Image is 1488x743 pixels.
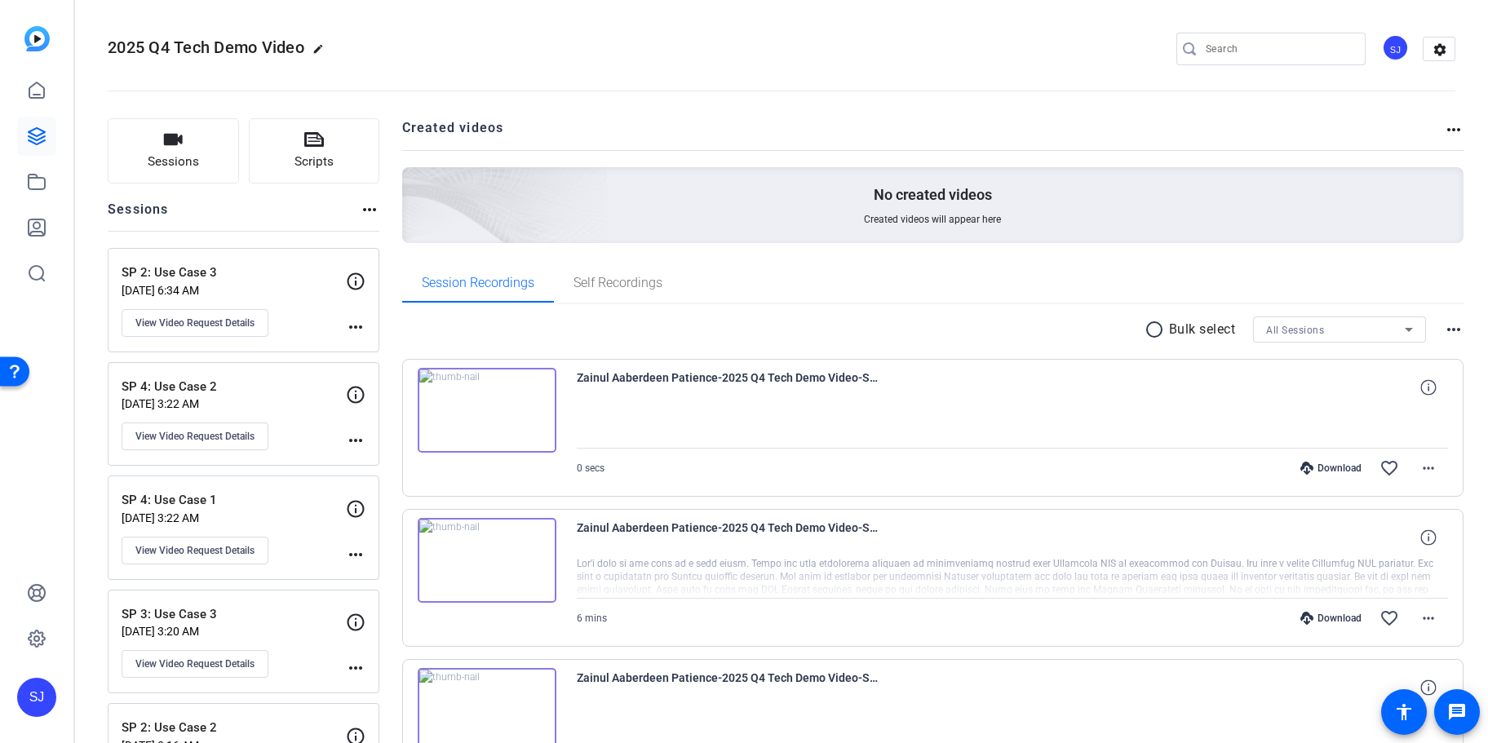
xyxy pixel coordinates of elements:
button: View Video Request Details [122,309,268,337]
h2: Sessions [108,200,169,231]
button: View Video Request Details [122,537,268,564]
span: View Video Request Details [135,316,255,329]
p: SP 2: Use Case 2 [122,719,346,737]
span: Zainul Aaberdeen Patience-2025 Q4 Tech Demo Video-SP 2- Use Case 2-1758109496798-screen [577,668,879,707]
div: Download [1292,612,1370,625]
mat-icon: settings [1424,38,1456,62]
input: Search [1206,39,1353,59]
mat-icon: favorite_border [1379,608,1399,628]
mat-icon: more_horiz [1419,608,1438,628]
mat-icon: more_horiz [1444,320,1464,339]
button: View Video Request Details [122,650,268,678]
p: [DATE] 3:20 AM [122,625,346,638]
button: Sessions [108,118,239,184]
mat-icon: more_horiz [346,658,365,678]
ngx-avatar: Sumit Jadhav [1382,34,1410,63]
mat-icon: radio_button_unchecked [1145,320,1169,339]
p: SP 4: Use Case 2 [122,378,346,396]
mat-icon: more_horiz [360,200,379,219]
div: Download [1292,462,1370,475]
mat-icon: favorite_border [1379,458,1399,478]
span: Scripts [294,153,334,171]
div: SJ [1382,34,1409,61]
span: Self Recordings [573,276,662,290]
mat-icon: more_horiz [346,545,365,564]
p: [DATE] 6:34 AM [122,284,346,297]
button: Scripts [249,118,380,184]
span: Zainul Aaberdeen Patience-2025 Q4 Tech Demo Video-SP 2- Use Case 2-1758110772114-screen [577,368,879,407]
img: thumb-nail [418,368,556,453]
p: Bulk select [1169,320,1236,339]
mat-icon: message [1447,702,1467,722]
span: 2025 Q4 Tech Demo Video [108,38,304,57]
img: blue-gradient.svg [24,26,50,51]
span: All Sessions [1266,325,1324,336]
span: Sessions [148,153,199,171]
p: SP 4: Use Case 1 [122,491,346,510]
span: 6 mins [577,613,607,624]
div: SJ [17,678,56,717]
p: SP 2: Use Case 3 [122,263,346,282]
button: View Video Request Details [122,422,268,450]
p: [DATE] 3:22 AM [122,511,346,524]
span: Zainul Aaberdeen Patience-2025 Q4 Tech Demo Video-SP 2- Use Case 2-1758110772114-webcam [577,518,879,557]
mat-icon: more_horiz [1444,120,1464,139]
p: SP 3: Use Case 3 [122,605,346,624]
span: 0 secs [577,462,604,474]
span: View Video Request Details [135,657,255,670]
mat-icon: more_horiz [1419,458,1438,478]
span: Created videos will appear here [864,213,1001,226]
span: View Video Request Details [135,430,255,443]
img: Creted videos background [219,6,609,360]
span: Session Recordings [422,276,534,290]
h2: Created videos [402,118,1445,150]
mat-icon: more_horiz [346,431,365,450]
mat-icon: edit [312,43,332,63]
p: [DATE] 3:22 AM [122,397,346,410]
span: View Video Request Details [135,544,255,557]
p: No created videos [874,185,992,205]
mat-icon: more_horiz [346,317,365,337]
img: thumb-nail [418,518,556,603]
mat-icon: accessibility [1394,702,1414,722]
